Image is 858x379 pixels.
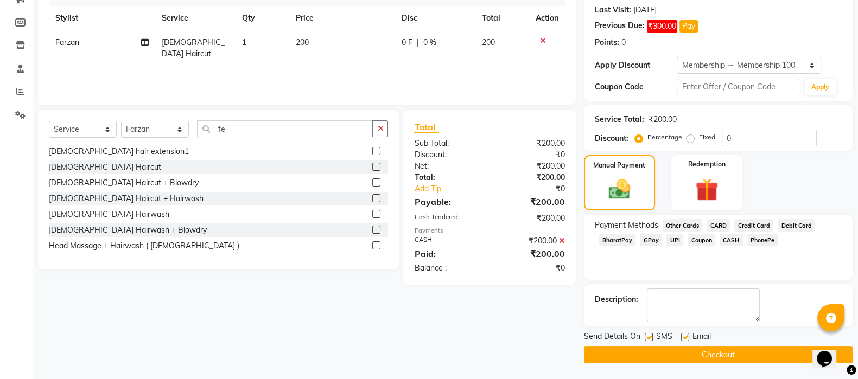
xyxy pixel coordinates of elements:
span: | [417,37,419,48]
div: ₹200.00 [490,195,573,208]
span: 200 [482,37,495,47]
button: Apply [805,79,836,95]
span: Email [692,331,711,344]
img: _cash.svg [602,177,637,202]
img: _gift.svg [688,176,725,204]
th: Disc [395,6,475,30]
span: PhonePe [747,234,778,246]
label: Manual Payment [593,160,645,170]
label: Redemption [688,159,726,169]
div: [DEMOGRAPHIC_DATA] Hairwash [49,209,169,220]
div: ₹200.00 [490,172,573,183]
th: Action [529,6,565,30]
div: Balance : [406,262,490,274]
div: Discount: [406,149,490,160]
div: Paid: [406,247,490,260]
div: ₹200.00 [490,213,573,224]
div: ₹0 [490,262,573,274]
div: Cash Tendered: [406,213,490,224]
div: Description: [595,294,638,305]
div: Points: [595,37,619,48]
span: Coupon [688,234,715,246]
span: Debit Card [778,219,815,232]
div: [DEMOGRAPHIC_DATA] hair extension1 [49,146,189,157]
span: UPI [666,234,683,246]
button: Checkout [584,346,853,363]
iframe: chat widget [812,336,847,368]
button: Pay [679,20,698,33]
a: Add Tip [406,183,503,195]
span: [DEMOGRAPHIC_DATA] Haircut [162,37,225,59]
th: Qty [236,6,289,30]
div: Discount: [595,133,628,144]
span: Other Cards [663,219,703,232]
div: Head Massage + Hairwash ( [DEMOGRAPHIC_DATA] ) [49,240,239,252]
div: [DATE] [633,4,657,16]
div: ₹0 [490,149,573,160]
div: Coupon Code [595,81,677,93]
span: SMS [656,331,672,344]
div: ₹200.00 [490,160,573,172]
span: 200 [295,37,308,47]
span: Total [414,121,439,133]
div: Payments [414,226,564,235]
span: CASH [720,234,743,246]
div: Total: [406,172,490,183]
th: Price [289,6,395,30]
label: Fixed [699,132,715,142]
div: CASH [406,235,490,247]
div: ₹0 [504,183,573,195]
span: ₹300.00 [647,20,677,33]
span: Credit Card [734,219,773,232]
th: Total [475,6,529,30]
div: Previous Due: [595,20,645,33]
div: Net: [406,160,490,172]
span: 0 % [423,37,436,48]
span: 1 [242,37,246,47]
div: [DEMOGRAPHIC_DATA] Haircut + Blowdry [49,177,199,189]
span: 0 F [402,37,412,48]
div: Sub Total: [406,138,490,149]
div: ₹200.00 [490,138,573,149]
div: [DEMOGRAPHIC_DATA] Hairwash + Blowdry [49,224,207,236]
span: Send Details On [584,331,640,344]
div: 0 [621,37,626,48]
span: GPay [640,234,662,246]
input: Search or Scan [197,120,373,137]
label: Percentage [647,132,682,142]
div: [DEMOGRAPHIC_DATA] Haircut + Hairwash [49,193,204,204]
div: Last Visit: [595,4,631,16]
div: ₹200.00 [490,247,573,260]
div: [DEMOGRAPHIC_DATA] Haircut [49,162,161,173]
div: Payable: [406,195,490,208]
span: CARD [707,219,730,232]
div: ₹200.00 [649,114,677,125]
th: Service [155,6,236,30]
th: Stylist [49,6,155,30]
div: Service Total: [595,114,644,125]
span: Farzan [55,37,79,47]
span: Payment Methods [595,220,658,231]
div: Apply Discount [595,60,677,71]
span: BharatPay [599,234,636,246]
div: ₹200.00 [490,235,573,247]
input: Enter Offer / Coupon Code [677,79,800,95]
